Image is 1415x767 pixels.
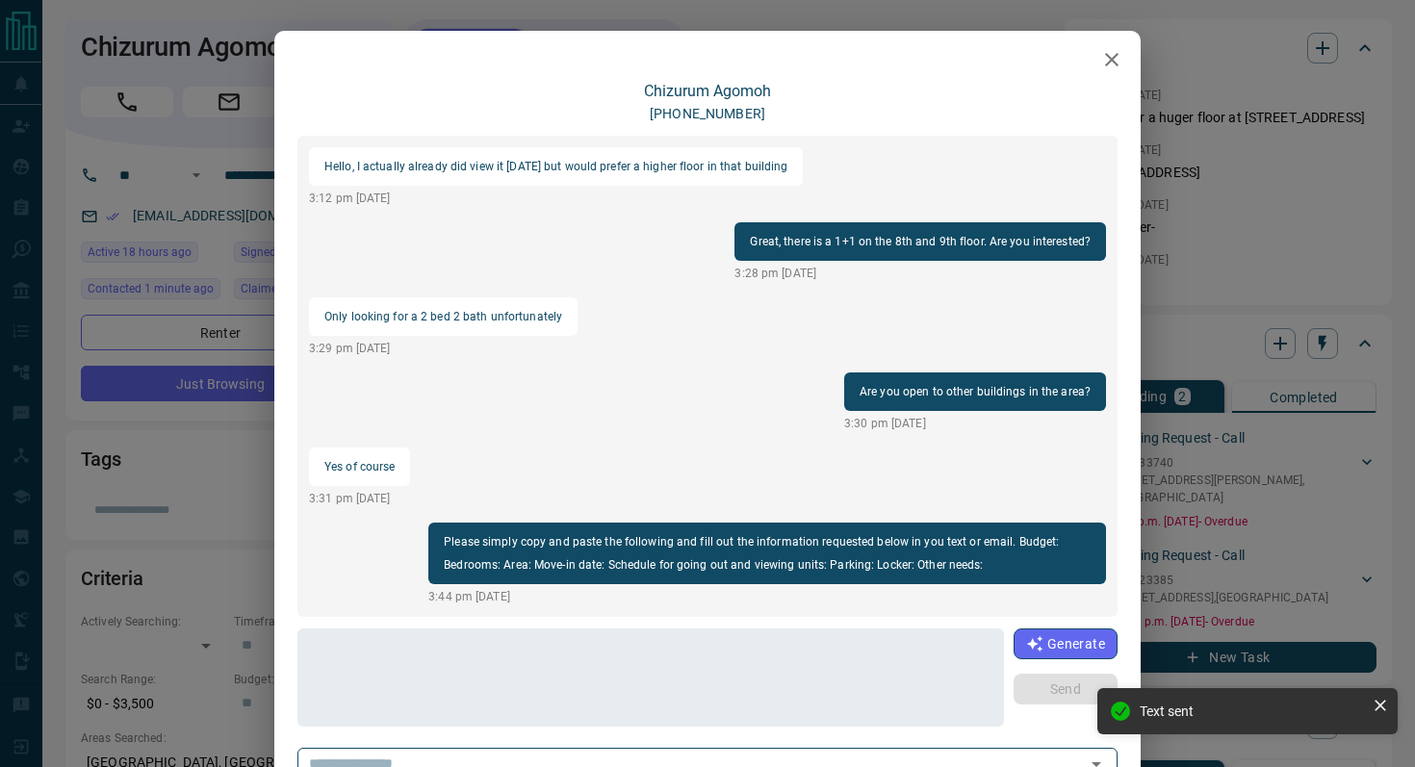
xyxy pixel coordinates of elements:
p: Are you open to other buildings in the area? [860,380,1091,403]
p: 3:28 pm [DATE] [734,265,1106,282]
p: 3:44 pm [DATE] [428,588,1106,605]
p: Please simply copy and paste the following and fill out the information requested below in you te... [444,530,1091,576]
p: 3:29 pm [DATE] [309,340,578,357]
a: Chizurum Agomoh [644,82,771,100]
p: Yes of course [324,455,395,478]
p: Hello, I actually already did view it [DATE] but would prefer a higher floor in that building [324,155,787,178]
button: Generate [1014,628,1118,659]
p: Only looking for a 2 bed 2 bath unfortunately [324,305,562,328]
p: 3:12 pm [DATE] [309,190,803,207]
p: Great, there is a 1+1 on the 8th and 9th floor. Are you interested? [750,230,1091,253]
p: [PHONE_NUMBER] [650,104,765,124]
p: 3:30 pm [DATE] [844,415,1106,432]
p: 3:31 pm [DATE] [309,490,410,507]
div: Text sent [1140,703,1365,719]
